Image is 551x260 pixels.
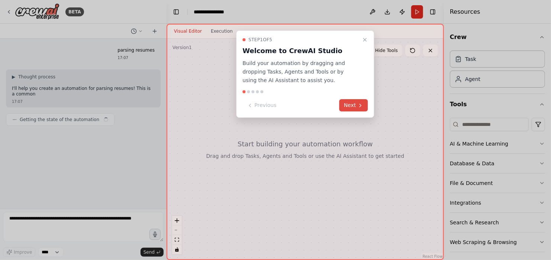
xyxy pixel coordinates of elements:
[339,99,368,111] button: Next
[249,37,273,43] span: Step 1 of 5
[243,59,359,84] p: Build your automation by dragging and dropping Tasks, Agents and Tools or by using the AI Assista...
[171,7,181,17] button: Hide left sidebar
[361,35,370,44] button: Close walkthrough
[243,46,359,56] h3: Welcome to CrewAI Studio
[243,99,281,111] button: Previous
